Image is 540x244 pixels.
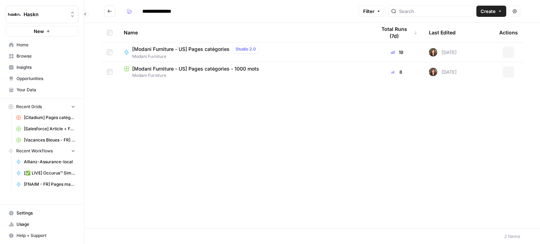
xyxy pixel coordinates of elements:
[429,48,437,57] img: wbc4lf7e8no3nva14b2bd9f41fnh
[124,72,365,79] span: Modani Furniture
[24,159,75,165] span: Allianz-Assurance-local
[17,75,75,82] span: Opportunities
[6,26,78,37] button: New
[499,23,518,42] div: Actions
[429,48,457,57] div: [DATE]
[429,68,437,76] img: wbc4lf7e8no3nva14b2bd9f41fnh
[24,114,75,121] span: [Citadium] Pages catégorie
[429,23,456,42] div: Last Edited
[6,73,78,84] a: Opportunities
[13,112,78,123] a: [Citadium] Pages catégorie
[6,6,78,23] button: Workspace: Haskn
[124,65,365,79] a: [Modani Furniture - US] Pages catégories - 1000 motsModani Furniture
[399,8,470,15] input: Search
[376,49,418,56] div: 19
[6,84,78,95] a: Your Data
[6,51,78,62] a: Browse
[17,232,75,239] span: Help + Support
[13,123,78,134] a: [Salesforce] Article + FAQ + Posts RS / Opti
[16,104,42,110] span: Recent Grids
[124,23,365,42] div: Name
[24,137,75,143] span: [Vacances Bleues - FR] Pages refonte sites hôtels - [GEOGRAPHIC_DATA] Grid
[104,6,115,17] button: Go back
[481,8,496,15] span: Create
[376,68,418,75] div: 8
[6,146,78,156] button: Recent Workflows
[476,6,506,17] button: Create
[6,62,78,73] a: Insights
[6,101,78,112] button: Recent Grids
[17,210,75,216] span: Settings
[17,53,75,59] span: Browse
[13,179,78,190] a: [FNAIM - FR] Pages maison à vendre + ville - 150-300 mots
[17,221,75,227] span: Usage
[34,28,44,35] span: New
[6,219,78,230] a: Usage
[504,233,520,240] div: 2 Items
[24,11,66,18] span: Haskn
[236,46,256,52] span: Studio 2.0
[8,8,21,21] img: Haskn Logo
[376,23,418,42] div: Total Runs (7d)
[16,148,53,154] span: Recent Workflows
[17,87,75,93] span: Your Data
[13,134,78,146] a: [Vacances Bleues - FR] Pages refonte sites hôtels - [GEOGRAPHIC_DATA] Grid
[363,8,374,15] span: Filter
[13,167,78,179] a: [✅ LIVE] Occurus™ Similarity Auto-Clustering
[17,64,75,71] span: Insights
[124,45,365,60] a: [Modani Furniture - US] Pages catégoriesStudio 2.0Modani Furniture
[6,207,78,219] a: Settings
[24,126,75,132] span: [Salesforce] Article + FAQ + Posts RS / Opti
[17,42,75,48] span: Home
[359,6,385,17] button: Filter
[24,181,75,187] span: [FNAIM - FR] Pages maison à vendre + ville - 150-300 mots
[6,39,78,51] a: Home
[429,68,457,76] div: [DATE]
[6,230,78,241] button: Help + Support
[13,156,78,167] a: Allianz-Assurance-local
[132,65,259,72] span: [Modani Furniture - US] Pages catégories - 1000 mots
[132,53,262,60] span: Modani Furniture
[132,46,230,53] span: [Modani Furniture - US] Pages catégories
[24,170,75,176] span: [✅ LIVE] Occurus™ Similarity Auto-Clustering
